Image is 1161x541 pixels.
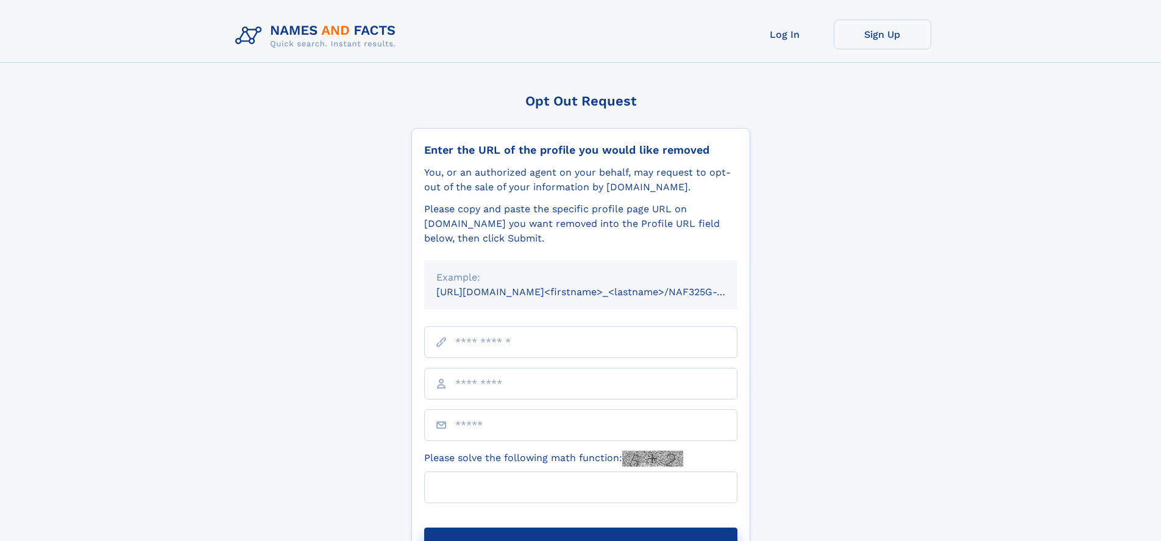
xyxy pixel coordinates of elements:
[424,451,683,467] label: Please solve the following math function:
[436,270,725,285] div: Example:
[424,165,737,195] div: You, or an authorized agent on your behalf, may request to opt-out of the sale of your informatio...
[834,20,931,49] a: Sign Up
[230,20,406,52] img: Logo Names and Facts
[424,143,737,157] div: Enter the URL of the profile you would like removed
[411,93,750,109] div: Opt Out Request
[424,202,737,246] div: Please copy and paste the specific profile page URL on [DOMAIN_NAME] you want removed into the Pr...
[436,286,761,298] small: [URL][DOMAIN_NAME]<firstname>_<lastname>/NAF325G-xxxxxxxx
[736,20,834,49] a: Log In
